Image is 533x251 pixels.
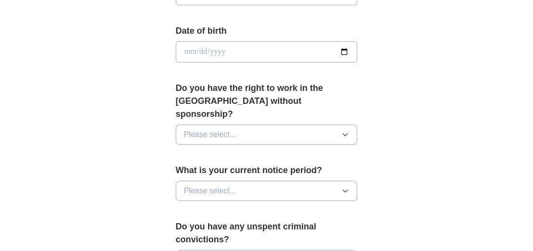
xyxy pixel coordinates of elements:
label: Do you have any unspent criminal convictions? [176,220,358,246]
span: Please select... [184,185,236,197]
label: Date of birth [176,25,358,38]
button: Please select... [176,125,358,145]
label: What is your current notice period? [176,164,358,177]
button: Please select... [176,181,358,201]
label: Do you have the right to work in the [GEOGRAPHIC_DATA] without sponsorship? [176,82,358,121]
span: Please select... [184,129,236,140]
